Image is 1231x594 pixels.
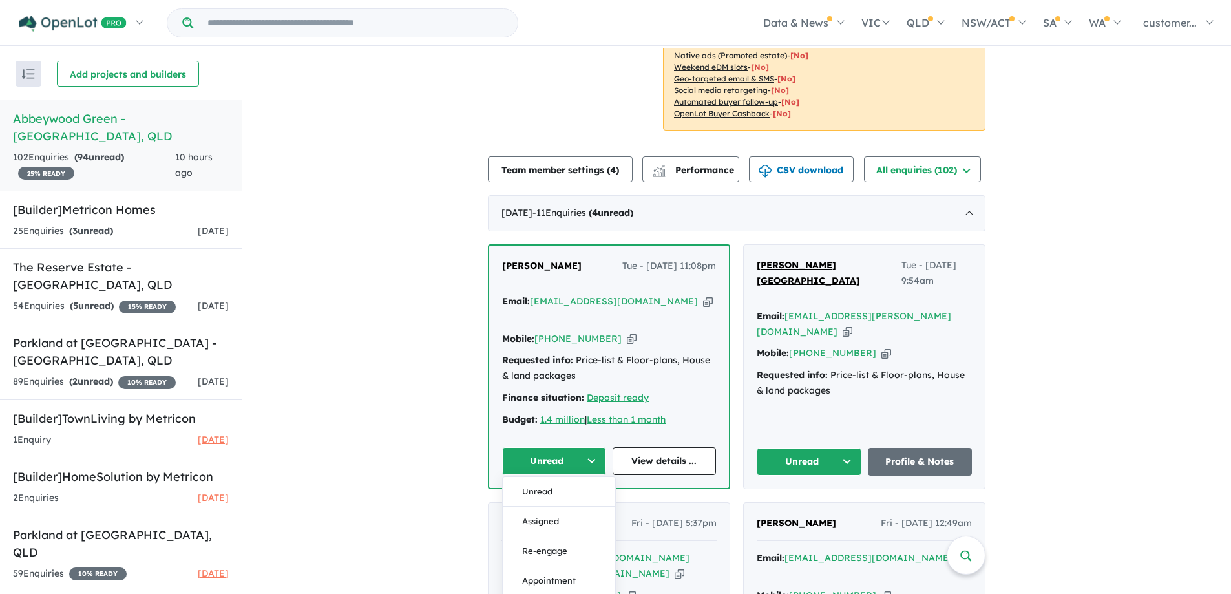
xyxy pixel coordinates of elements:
button: Team member settings (4) [488,156,633,182]
span: 10 hours ago [175,151,213,178]
span: Performance [655,164,734,176]
span: [PERSON_NAME] [502,260,582,271]
strong: Email: [757,310,784,322]
a: [EMAIL_ADDRESS][PERSON_NAME][DOMAIN_NAME] [757,310,951,337]
a: [PERSON_NAME] [501,516,581,531]
span: [No] [751,62,769,72]
span: [DATE] [198,300,229,312]
button: Unread [502,447,606,475]
img: download icon [759,165,772,178]
h5: Parkland at [GEOGRAPHIC_DATA] - [GEOGRAPHIC_DATA] , QLD [13,334,229,369]
a: View details ... [613,447,717,475]
strong: ( unread) [589,207,633,218]
button: CSV download [749,156,854,182]
button: Unread [757,448,861,476]
strong: Budget: [502,414,538,425]
div: 89 Enquir ies [13,374,176,390]
h5: [Builder] HomeSolution by Metricon [13,468,229,485]
img: bar-chart.svg [653,169,666,177]
button: Re-engage [503,536,615,566]
a: 1.4 million [540,414,585,425]
strong: Mobile: [757,347,789,359]
a: Profile & Notes [868,448,973,476]
strong: ( unread) [69,376,113,387]
strong: ( unread) [70,300,114,312]
span: Tue - [DATE] 9:54am [901,258,972,289]
span: [PERSON_NAME] [501,517,581,529]
span: customer... [1143,16,1197,29]
a: [PERSON_NAME] [757,516,836,531]
div: 25 Enquir ies [13,224,113,239]
strong: Email: [757,552,784,564]
div: 1 Enquir y [13,432,51,448]
u: OpenLot Buyer Cashback [674,109,770,118]
span: 4 [592,207,598,218]
span: [No] [773,109,791,118]
span: [PERSON_NAME] [757,517,836,529]
button: Assigned [503,507,615,536]
u: Native ads (Promoted estate) [674,50,787,60]
button: Copy [881,346,891,360]
span: 4 [610,164,616,176]
span: - 11 Enquir ies [532,207,633,218]
strong: ( unread) [74,151,124,163]
h5: [Builder] Metricon Homes [13,201,229,218]
span: 3 [72,225,78,237]
button: Performance [642,156,739,182]
u: Social media retargeting [674,85,768,95]
h5: [Builder] TownLiving by Metricon [13,410,229,427]
span: 15 % READY [119,301,176,313]
span: [DATE] [198,567,229,579]
strong: ( unread) [69,225,113,237]
img: sort.svg [22,69,35,79]
strong: Requested info: [502,354,573,366]
strong: Requested info: [757,369,828,381]
a: [PHONE_NUMBER] [534,333,622,345]
a: [PERSON_NAME] [502,259,582,274]
span: [No] [790,50,808,60]
a: [EMAIL_ADDRESS][DOMAIN_NAME] [784,552,952,564]
div: [DATE] [488,195,985,231]
input: Try estate name, suburb, builder or developer [196,9,515,37]
button: Copy [703,295,713,308]
a: [PHONE_NUMBER] [789,347,876,359]
span: [No] [771,85,789,95]
a: [PERSON_NAME] [GEOGRAPHIC_DATA] [757,258,901,289]
strong: Email: [501,552,529,564]
strong: Mobile: [502,333,534,345]
a: [EMAIL_ADDRESS][DOMAIN_NAME] [530,295,698,307]
img: line-chart.svg [653,165,665,172]
div: 102 Enquir ies [13,150,175,181]
button: Copy [675,567,684,580]
button: Copy [627,332,637,346]
span: 10 % READY [118,376,176,389]
h5: Abbeywood Green - [GEOGRAPHIC_DATA] , QLD [13,110,229,145]
a: Less than 1 month [587,414,666,425]
a: Deposit ready [587,392,649,403]
h5: The Reserve Estate - [GEOGRAPHIC_DATA] , QLD [13,259,229,293]
strong: Finance situation: [502,392,584,403]
span: 25 % READY [18,167,74,180]
img: Openlot PRO Logo White [19,16,127,32]
span: [DATE] [198,434,229,445]
u: Geo-targeted email & SMS [674,74,774,83]
button: Add projects and builders [57,61,199,87]
div: 2 Enquir ies [13,491,59,506]
span: [No] [777,74,795,83]
span: [No] [781,97,799,107]
span: [DATE] [198,376,229,387]
strong: Email: [502,295,530,307]
div: Price-list & Floor-plans, House & land packages [757,368,972,399]
span: Tue - [DATE] 11:08pm [622,259,716,274]
h5: Parkland at [GEOGRAPHIC_DATA] , QLD [13,526,229,561]
u: Automated buyer follow-up [674,97,778,107]
div: 59 Enquir ies [13,566,127,582]
span: [DATE] [198,492,229,504]
span: 94 [78,151,89,163]
button: Unread [503,477,615,507]
span: [PERSON_NAME] [GEOGRAPHIC_DATA] [757,259,860,286]
span: Fri - [DATE] 12:49am [881,516,972,531]
div: | [502,412,716,428]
